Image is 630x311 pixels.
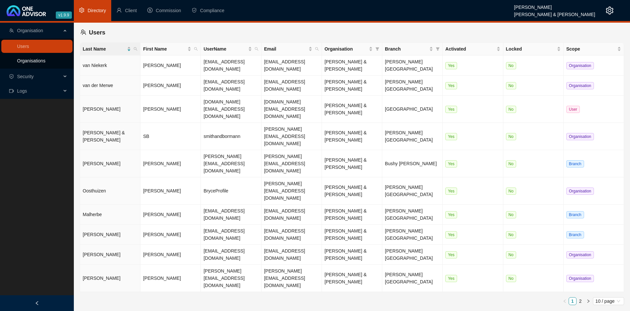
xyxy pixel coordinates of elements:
[566,188,594,195] span: Organisation
[382,205,443,225] td: [PERSON_NAME][GEOGRAPHIC_DATA]
[80,265,140,292] td: [PERSON_NAME]
[375,47,379,51] span: filter
[140,245,201,265] td: [PERSON_NAME]
[382,123,443,150] td: [PERSON_NAME][GEOGRAPHIC_DATA]
[9,28,14,33] span: team
[436,47,440,51] span: filter
[17,88,27,94] span: Logs
[17,44,29,49] a: Users
[566,133,594,140] span: Organisation
[80,123,140,150] td: [PERSON_NAME] & [PERSON_NAME]
[514,2,595,9] div: [PERSON_NAME]
[201,177,261,205] td: BryceProfile
[586,299,590,303] span: right
[140,177,201,205] td: [PERSON_NAME]
[566,211,584,218] span: Branch
[564,43,624,56] th: Scope
[322,245,382,265] td: [PERSON_NAME] & [PERSON_NAME]
[382,150,443,177] td: Bushy [PERSON_NAME]
[140,56,201,76] td: [PERSON_NAME]
[322,177,382,205] td: [PERSON_NAME] & [PERSON_NAME]
[264,45,307,53] span: Email
[156,8,181,13] span: Commission
[80,56,140,76] td: van Niekerk
[262,177,322,205] td: [PERSON_NAME][EMAIL_ADDRESS][DOMAIN_NAME]
[201,56,261,76] td: [EMAIL_ADDRESS][DOMAIN_NAME]
[194,47,198,51] span: search
[262,96,322,123] td: [DOMAIN_NAME][EMAIL_ADDRESS][DOMAIN_NAME]
[80,205,140,225] td: Malherbe
[382,43,443,56] th: Branch
[262,76,322,96] td: [EMAIL_ADDRESS][DOMAIN_NAME]
[506,82,516,89] span: No
[445,251,457,258] span: Yes
[79,8,84,13] span: setting
[322,225,382,245] td: [PERSON_NAME] & [PERSON_NAME]
[503,43,564,56] th: Locked
[56,11,72,19] span: v1.9.9
[382,245,443,265] td: [PERSON_NAME][GEOGRAPHIC_DATA]
[382,177,443,205] td: [PERSON_NAME][GEOGRAPHIC_DATA]
[566,45,616,53] span: Scope
[566,62,594,69] span: Organisation
[445,275,457,282] span: Yes
[322,265,382,292] td: [PERSON_NAME] & [PERSON_NAME]
[443,43,503,56] th: Activated
[116,8,122,13] span: user
[80,245,140,265] td: [PERSON_NAME]
[374,44,381,54] span: filter
[262,205,322,225] td: [EMAIL_ADDRESS][DOMAIN_NAME]
[80,225,140,245] td: [PERSON_NAME]
[322,96,382,123] td: [PERSON_NAME] & [PERSON_NAME]
[445,82,457,89] span: Yes
[322,43,382,56] th: Organisation
[506,45,556,53] span: Locked
[584,297,592,305] button: right
[262,56,322,76] td: [EMAIL_ADDRESS][DOMAIN_NAME]
[445,188,457,195] span: Yes
[17,74,34,79] span: Security
[80,150,140,177] td: [PERSON_NAME]
[322,150,382,177] td: [PERSON_NAME] & [PERSON_NAME]
[201,205,261,225] td: [EMAIL_ADDRESS][DOMAIN_NAME]
[566,231,584,238] span: Branch
[322,205,382,225] td: [PERSON_NAME] & [PERSON_NAME]
[132,44,139,54] span: search
[506,62,516,69] span: No
[201,150,261,177] td: [PERSON_NAME][EMAIL_ADDRESS][DOMAIN_NAME]
[322,123,382,150] td: [PERSON_NAME] & [PERSON_NAME]
[566,160,584,167] span: Branch
[506,251,516,258] span: No
[445,211,457,218] span: Yes
[445,133,457,140] span: Yes
[201,225,261,245] td: [EMAIL_ADDRESS][DOMAIN_NAME]
[563,299,567,303] span: left
[445,160,457,167] span: Yes
[80,96,140,123] td: [PERSON_NAME]
[262,265,322,292] td: [PERSON_NAME][EMAIL_ADDRESS][DOMAIN_NAME]
[445,231,457,238] span: Yes
[506,231,516,238] span: No
[262,245,322,265] td: [EMAIL_ADDRESS][DOMAIN_NAME]
[203,45,246,53] span: UserName
[140,123,201,150] td: SB
[382,76,443,96] td: [PERSON_NAME][GEOGRAPHIC_DATA]
[9,89,14,93] span: video-camera
[17,58,45,63] a: Organisations
[596,298,621,305] span: 10 / page
[506,106,516,113] span: No
[262,123,322,150] td: [PERSON_NAME][EMAIL_ADDRESS][DOMAIN_NAME]
[140,43,201,56] th: First Name
[566,82,594,89] span: Organisation
[561,297,569,305] button: left
[147,8,153,13] span: dollar
[506,133,516,140] span: No
[9,74,14,79] span: safety-certificate
[445,106,457,113] span: Yes
[35,301,39,305] span: left
[140,225,201,245] td: [PERSON_NAME]
[382,56,443,76] td: [PERSON_NAME][GEOGRAPHIC_DATA]
[445,45,495,53] span: Activated
[125,8,137,13] span: Client
[566,251,594,258] span: Organisation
